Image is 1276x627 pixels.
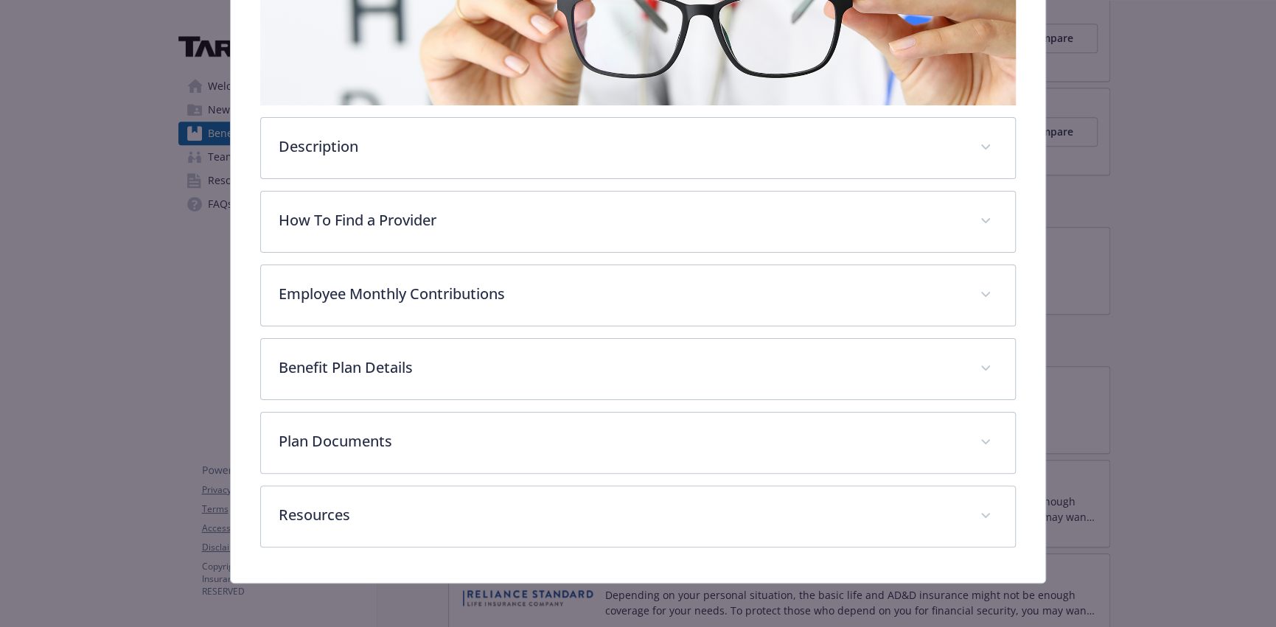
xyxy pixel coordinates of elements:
p: Resources [279,504,963,526]
div: Benefit Plan Details [261,339,1016,399]
p: How To Find a Provider [279,209,963,231]
div: Plan Documents [261,413,1016,473]
p: Employee Monthly Contributions [279,283,963,305]
div: Description [261,118,1016,178]
p: Description [279,136,963,158]
p: Plan Documents [279,430,963,452]
div: Employee Monthly Contributions [261,265,1016,326]
div: How To Find a Provider [261,192,1016,252]
p: Benefit Plan Details [279,357,963,379]
div: Resources [261,486,1016,547]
